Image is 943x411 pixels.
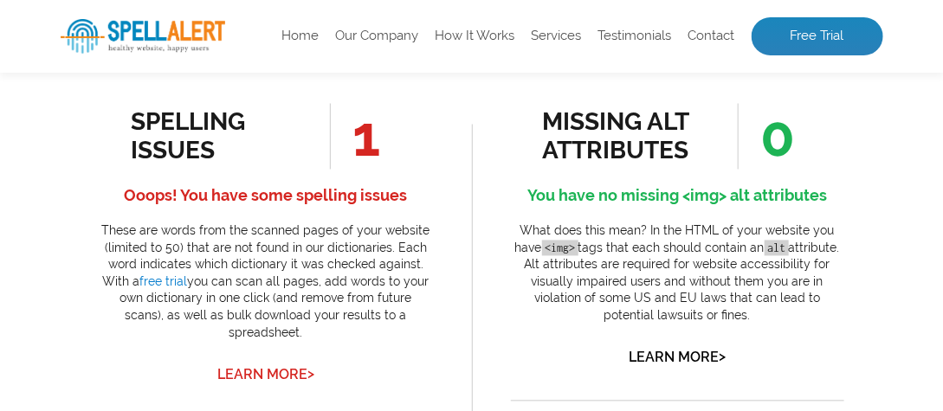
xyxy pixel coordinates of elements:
[158,333,174,352] a: 1
[511,223,844,325] p: What does this mean? In the HTML of your website you have tags that each should contain an attrib...
[532,28,582,45] a: Services
[61,19,225,55] img: SpellAlert
[2,2,180,42] th: Error Word
[719,345,726,369] span: >
[542,108,699,165] div: missing alt attributes
[511,183,844,210] h4: You have no missing <img> alt attributes
[9,119,325,168] h3: All Results?
[217,367,314,383] a: Learn More>
[738,104,795,170] span: 0
[131,108,287,165] div: spelling issues
[88,185,246,222] a: Get Free Trial
[336,28,419,45] a: Our Company
[282,28,320,45] a: Home
[629,350,726,366] a: Learn More>
[598,28,672,45] a: Testimonials
[307,363,314,387] span: >
[100,223,433,342] p: These are words from the scanned pages of your website (limited to 50) that are not found in our ...
[765,241,789,257] code: alt
[688,28,735,45] a: Contact
[140,275,188,289] a: free trial
[436,28,515,45] a: How It Works
[9,119,325,136] span: Want to view
[752,17,883,55] a: Free Trial
[330,104,380,170] span: 1
[100,183,433,210] h4: Ooops! You have some spelling issues
[542,241,578,257] code: <img>
[182,2,371,42] th: Website Page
